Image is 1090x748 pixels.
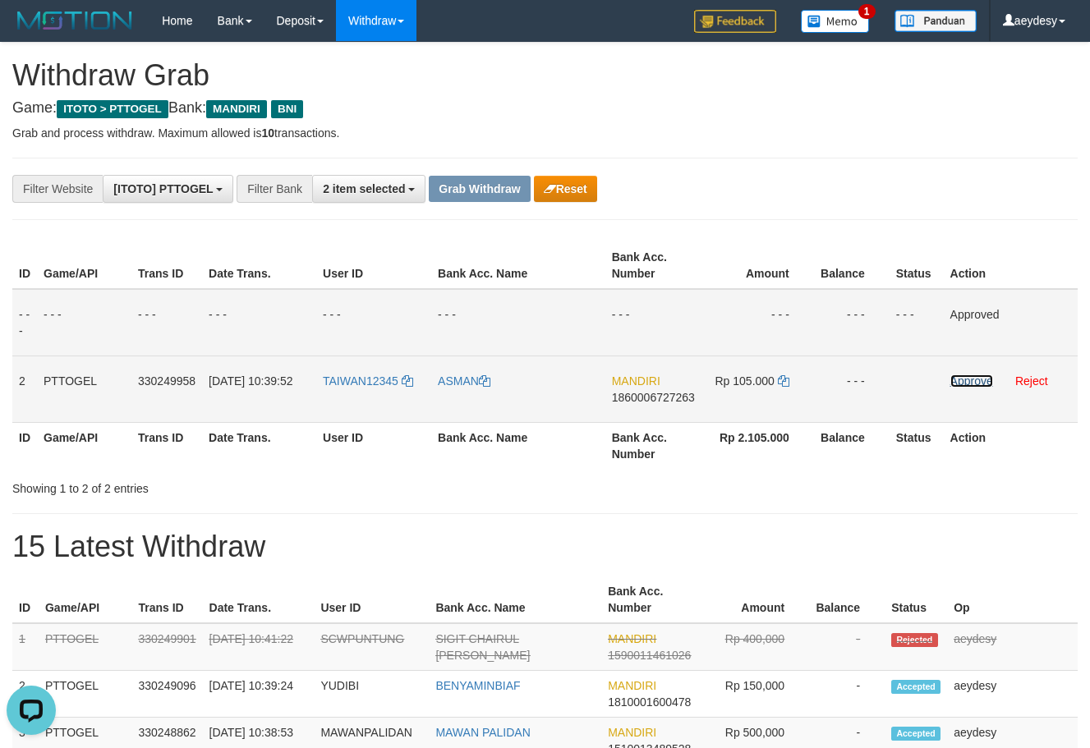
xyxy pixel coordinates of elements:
[12,356,37,422] td: 2
[612,391,695,404] span: Copy 1860006727263 to clipboard
[12,289,37,356] td: - - -
[12,671,39,718] td: 2
[12,576,39,623] th: ID
[131,422,202,469] th: Trans ID
[612,374,660,388] span: MANDIRI
[37,356,131,422] td: PTTOGEL
[271,100,303,118] span: BNI
[697,576,809,623] th: Amount
[438,374,490,388] a: ASMAN
[12,100,1078,117] h4: Game: Bank:
[801,10,870,33] img: Button%20Memo.svg
[312,175,425,203] button: 2 item selected
[37,289,131,356] td: - - -
[429,576,601,623] th: Bank Acc. Name
[608,695,691,709] span: Copy 1810001600478 to clipboard
[202,289,316,356] td: - - -
[694,10,776,33] img: Feedback.jpg
[891,633,937,647] span: Rejected
[209,374,292,388] span: [DATE] 10:39:52
[131,671,202,718] td: 330249096
[12,242,37,289] th: ID
[12,422,37,469] th: ID
[202,422,316,469] th: Date Trans.
[601,576,697,623] th: Bank Acc. Number
[950,374,993,388] a: Approve
[323,374,413,388] a: TAIWAN12345
[323,182,405,195] span: 2 item selected
[12,530,1078,563] h1: 15 Latest Withdraw
[1015,374,1048,388] a: Reject
[316,422,431,469] th: User ID
[316,242,431,289] th: User ID
[12,474,442,497] div: Showing 1 to 2 of 2 entries
[890,422,944,469] th: Status
[131,289,202,356] td: - - -
[131,623,202,671] td: 330249901
[947,671,1078,718] td: aeydesy
[605,422,701,469] th: Bank Acc. Number
[885,576,947,623] th: Status
[809,623,885,671] td: -
[261,126,274,140] strong: 10
[202,242,316,289] th: Date Trans.
[314,623,429,671] td: SCWPUNTUNG
[701,422,814,469] th: Rp 2.105.000
[778,374,789,388] a: Copy 105000 to clipboard
[237,175,312,203] div: Filter Bank
[131,576,202,623] th: Trans ID
[435,679,520,692] a: BENYAMINBIAF
[203,671,315,718] td: [DATE] 10:39:24
[814,242,890,289] th: Balance
[12,125,1078,141] p: Grab and process withdraw. Maximum allowed is transactions.
[429,176,530,202] button: Grab Withdraw
[203,576,315,623] th: Date Trans.
[608,649,691,662] span: Copy 1590011461026 to clipboard
[103,175,233,203] button: [ITOTO] PTTOGEL
[534,176,597,202] button: Reset
[203,623,315,671] td: [DATE] 10:41:22
[12,623,39,671] td: 1
[314,576,429,623] th: User ID
[891,727,941,741] span: Accepted
[809,576,885,623] th: Balance
[895,10,977,32] img: panduan.png
[890,289,944,356] td: - - -
[57,100,168,118] span: ITOTO > PTTOGEL
[715,374,775,388] span: Rp 105.000
[858,4,876,19] span: 1
[206,100,267,118] span: MANDIRI
[39,576,132,623] th: Game/API
[697,623,809,671] td: Rp 400,000
[890,242,944,289] th: Status
[944,242,1078,289] th: Action
[605,242,701,289] th: Bank Acc. Number
[431,289,605,356] td: - - -
[814,356,890,422] td: - - -
[323,374,398,388] span: TAIWAN12345
[608,726,656,739] span: MANDIRI
[314,671,429,718] td: YUDIBI
[435,726,530,739] a: MAWAN PALIDAN
[701,289,814,356] td: - - -
[697,671,809,718] td: Rp 150,000
[431,422,605,469] th: Bank Acc. Name
[814,422,890,469] th: Balance
[131,242,202,289] th: Trans ID
[809,671,885,718] td: -
[944,422,1078,469] th: Action
[431,242,605,289] th: Bank Acc. Name
[12,175,103,203] div: Filter Website
[814,289,890,356] td: - - -
[12,59,1078,92] h1: Withdraw Grab
[608,632,656,645] span: MANDIRI
[605,289,701,356] td: - - -
[608,679,656,692] span: MANDIRI
[701,242,814,289] th: Amount
[39,671,132,718] td: PTTOGEL
[7,7,56,56] button: Open LiveChat chat widget
[947,576,1078,623] th: Op
[435,632,530,662] a: SIGIT CHAIRUL [PERSON_NAME]
[39,623,132,671] td: PTTOGEL
[113,182,213,195] span: [ITOTO] PTTOGEL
